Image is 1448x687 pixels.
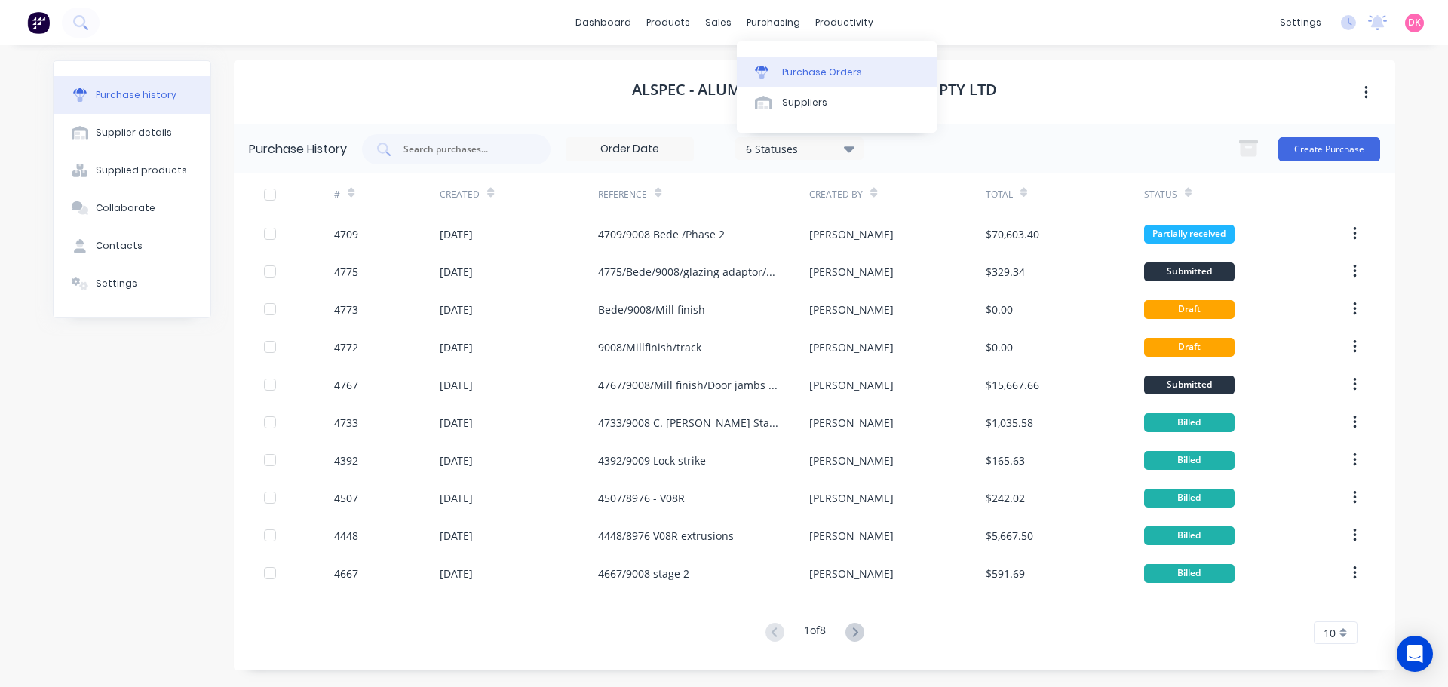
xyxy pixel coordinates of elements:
div: Draft [1144,338,1235,357]
a: Suppliers [737,87,937,118]
div: Submitted [1144,262,1235,281]
div: $165.63 [986,452,1025,468]
input: Order Date [566,138,693,161]
div: settings [1272,11,1329,34]
div: [DATE] [440,528,473,544]
div: [DATE] [440,377,473,393]
div: [DATE] [440,415,473,431]
div: [DATE] [440,302,473,317]
div: Reference [598,188,647,201]
button: Create Purchase [1278,137,1380,161]
div: 4772 [334,339,358,355]
span: 10 [1324,625,1336,641]
div: Billed [1144,451,1235,470]
div: Created By [809,188,863,201]
div: [PERSON_NAME] [809,490,894,506]
div: Suppliers [782,96,827,109]
span: DK [1408,16,1421,29]
div: [DATE] [440,339,473,355]
div: Created [440,188,480,201]
h1: Alspec - Aluminium Specialties Group Pty Ltd [632,81,997,99]
div: [PERSON_NAME] [809,264,894,280]
div: [PERSON_NAME] [809,339,894,355]
div: 4667 [334,566,358,581]
div: Draft [1144,300,1235,319]
div: Total [986,188,1013,201]
div: $591.69 [986,566,1025,581]
div: 4448 [334,528,358,544]
div: products [639,11,698,34]
button: Contacts [54,227,210,265]
div: 4773 [334,302,358,317]
div: # [334,188,340,201]
div: [PERSON_NAME] [809,226,894,242]
div: 4507 [334,490,358,506]
div: Partially received [1144,225,1235,244]
div: 4767/9008/Mill finish/Door jambs Louvres/L1,GF External [598,377,779,393]
a: dashboard [568,11,639,34]
div: 4775/Bede/9008/glazing adaptor/Mill finish [598,264,779,280]
div: sales [698,11,739,34]
div: [PERSON_NAME] [809,302,894,317]
div: 4507/8976 - V08R [598,490,685,506]
div: Purchase History [249,140,347,158]
div: $15,667.66 [986,377,1039,393]
div: [PERSON_NAME] [809,528,894,544]
div: 9008/Millfinish/track [598,339,701,355]
div: purchasing [739,11,808,34]
div: 4767 [334,377,358,393]
div: Purchase history [96,88,176,102]
div: Billed [1144,564,1235,583]
div: 1 of 8 [804,622,826,644]
div: $242.02 [986,490,1025,506]
div: [PERSON_NAME] [809,415,894,431]
div: 4667/9008 stage 2 [598,566,689,581]
button: Settings [54,265,210,302]
div: [DATE] [440,226,473,242]
div: Billed [1144,526,1235,545]
div: Supplied products [96,164,187,177]
div: 4775 [334,264,358,280]
div: Submitted [1144,376,1235,394]
div: [DATE] [440,490,473,506]
button: Collaborate [54,189,210,227]
div: Collaborate [96,201,155,215]
div: 4733/9008 C. [PERSON_NAME] Stage 2 Phase 2 [598,415,779,431]
div: 4448/8976 V08R extrusions [598,528,734,544]
div: Supplier details [96,126,172,140]
button: Supplied products [54,152,210,189]
div: [PERSON_NAME] [809,566,894,581]
div: Bede/9008/Mill finish [598,302,705,317]
button: Supplier details [54,114,210,152]
div: [DATE] [440,452,473,468]
div: Settings [96,277,137,290]
div: $70,603.40 [986,226,1039,242]
div: Billed [1144,413,1235,432]
div: productivity [808,11,881,34]
div: Contacts [96,239,143,253]
button: Purchase history [54,76,210,114]
div: 4709/9008 Bede /Phase 2 [598,226,725,242]
div: Status [1144,188,1177,201]
div: Purchase Orders [782,66,862,79]
a: Purchase Orders [737,57,937,87]
div: 4392 [334,452,358,468]
div: 4733 [334,415,358,431]
div: [DATE] [440,264,473,280]
div: [DATE] [440,566,473,581]
div: $0.00 [986,339,1013,355]
div: 4709 [334,226,358,242]
div: Open Intercom Messenger [1397,636,1433,672]
div: [PERSON_NAME] [809,377,894,393]
div: $329.34 [986,264,1025,280]
div: $1,035.58 [986,415,1033,431]
div: 6 Statuses [746,140,854,156]
img: Factory [27,11,50,34]
div: 4392/9009 Lock strike [598,452,706,468]
div: Billed [1144,489,1235,508]
div: $0.00 [986,302,1013,317]
div: [PERSON_NAME] [809,452,894,468]
div: $5,667.50 [986,528,1033,544]
input: Search purchases... [402,142,527,157]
